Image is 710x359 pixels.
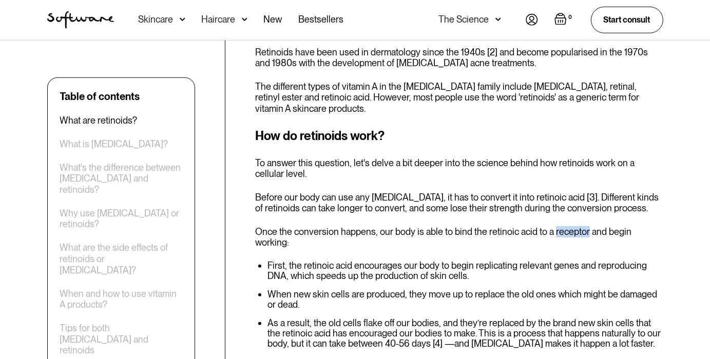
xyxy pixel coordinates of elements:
[60,323,182,356] a: Tips for both [MEDICAL_DATA] and retinoids
[60,114,138,126] a: What are retinoids?
[439,14,489,25] div: The Science
[255,157,663,180] p: To answer this question, let's delve a bit deeper into the science behind how retinoids work on a...
[60,207,182,229] a: Why use [MEDICAL_DATA] or retinoids?
[255,127,663,145] h3: How do retinoids work?
[202,14,236,25] div: Haircare
[60,242,182,275] a: What are the side effects of retinoids or [MEDICAL_DATA]?
[267,318,663,349] li: As a result, the old cells flake off our bodies, and they’re replaced by the brand new skin cells...
[47,11,114,29] img: Software Logo
[255,81,663,114] p: The different types of vitamin A in the [MEDICAL_DATA] family include [MEDICAL_DATA], retinal, re...
[60,162,182,195] a: What's the difference between [MEDICAL_DATA] and retinoids?
[60,138,168,149] a: What is [MEDICAL_DATA]?
[180,14,185,25] img: arrow down
[242,14,247,25] img: arrow down
[60,288,182,310] a: When and how to use vitamin A products?
[267,261,663,281] li: First, the retinoic acid encourages our body to begin replicating relevant genes and reproducing ...
[255,192,663,214] p: Before our body can use any [MEDICAL_DATA], it has to convert it into retinoic acid [3]. Differen...
[591,7,663,33] a: Start consult
[60,90,140,102] div: Table of contents
[495,14,501,25] img: arrow down
[267,289,663,310] li: When new skin cells are produced, they move up to replace the old ones which might be damaged or ...
[255,47,663,69] p: Retinoids have been used in dermatology since the 1940s [2] and become popularised in the 1970s a...
[554,13,574,27] a: Open empty cart
[139,14,174,25] div: Skincare
[255,226,663,248] p: Once the conversion happens, our body is able to bind the retinoic acid to a receptor and begin w...
[567,13,574,22] div: 0
[47,11,114,29] a: home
